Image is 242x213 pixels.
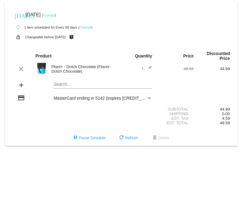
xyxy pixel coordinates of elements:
[35,62,48,74] img: Image-1-Carousel-Plant-Chocolate-no-badge-Transp.png
[54,96,169,101] span: MasterCard ending in 5142 (expires [CREDIT_CARD_DATA])
[12,26,77,29] small: 1 item scheduled for Every 60 days
[222,116,230,121] span: 4.59
[72,134,79,142] mat-icon: pause
[15,12,22,19] mat-icon: [DATE]
[35,53,51,58] strong: Product
[194,67,230,71] div: 44.99
[43,13,55,17] a: Change
[54,96,152,101] mat-select: Payment Method
[157,116,194,121] div: Est. Tax
[145,65,152,73] mat-icon: edit
[135,53,152,58] strong: Quantity
[113,132,143,143] button: Refresh
[15,33,22,41] mat-icon: lock_open
[18,81,25,89] mat-icon: add
[222,112,230,116] span: 0.00
[78,26,93,29] small: ( )
[15,24,22,31] mat-icon: autorenew
[194,107,230,112] div: 44.99
[151,136,169,140] span: Delete
[157,112,194,116] div: Shipping
[146,132,174,143] button: Delete
[72,136,105,140] span: Pause Schedule
[54,82,152,87] input: Search...
[25,35,66,39] small: Changeable before [DATE]
[157,107,194,112] div: Subtotal
[79,26,91,29] a: Change
[118,136,138,140] span: Refresh
[141,66,152,70] span: 1
[67,132,110,143] button: Pause Schedule
[42,13,56,17] small: ( )
[183,53,194,58] strong: Price
[48,64,121,74] div: Plant+ - Dutch Chocolate (Flavor: Dutch Chocolate)
[68,33,75,41] mat-icon: live_help
[18,94,25,101] mat-icon: credit_card
[151,134,158,142] mat-icon: delete
[157,67,194,71] div: 49.99
[207,51,230,61] strong: Discounted Price
[118,134,125,142] mat-icon: refresh
[18,65,25,73] mat-icon: clear
[220,121,230,125] span: 49.58
[157,121,194,125] div: Est. Total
